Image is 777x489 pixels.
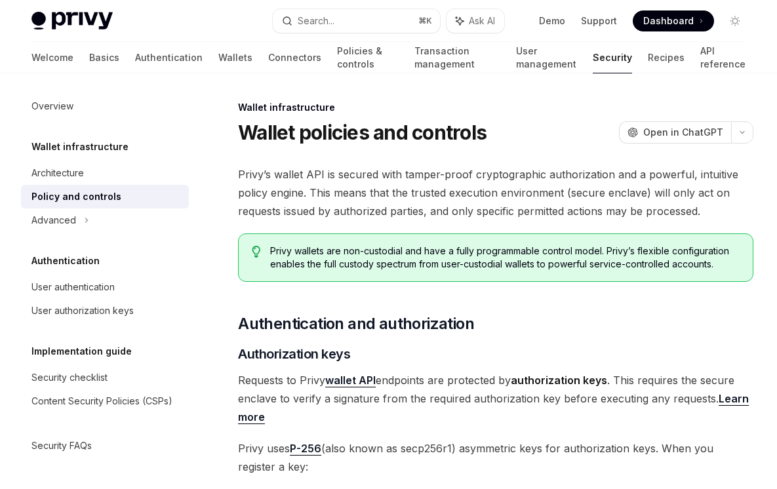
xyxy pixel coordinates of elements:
[298,13,334,29] div: Search...
[516,42,577,73] a: User management
[31,438,92,454] div: Security FAQs
[21,275,189,299] a: User authentication
[581,14,617,28] a: Support
[31,303,134,319] div: User authorization keys
[31,343,132,359] h5: Implementation guide
[21,299,189,323] a: User authorization keys
[648,42,685,73] a: Recipes
[238,101,753,114] div: Wallet infrastructure
[31,165,84,181] div: Architecture
[31,12,113,30] img: light logo
[238,165,753,220] span: Privy’s wallet API is secured with tamper-proof cryptographic authorization and a powerful, intui...
[619,121,731,144] button: Open in ChatGPT
[31,393,172,409] div: Content Security Policies (CSPs)
[31,370,108,385] div: Security checklist
[21,94,189,118] a: Overview
[31,98,73,114] div: Overview
[89,42,119,73] a: Basics
[447,9,504,33] button: Ask AI
[21,434,189,458] a: Security FAQs
[238,345,350,363] span: Authorization keys
[325,374,376,387] a: wallet API
[511,374,607,387] strong: authorization keys
[238,371,753,426] span: Requests to Privy endpoints are protected by . This requires the secure enclave to verify a signa...
[238,439,753,476] span: Privy uses (also known as secp256r1) asymmetric keys for authorization keys. When you register a ...
[31,212,76,228] div: Advanced
[21,185,189,208] a: Policy and controls
[31,253,100,269] h5: Authentication
[643,14,694,28] span: Dashboard
[469,14,495,28] span: Ask AI
[31,42,73,73] a: Welcome
[238,313,474,334] span: Authentication and authorization
[31,279,115,295] div: User authentication
[290,442,321,456] a: P-256
[252,246,261,258] svg: Tip
[218,42,252,73] a: Wallets
[337,42,399,73] a: Policies & controls
[593,42,632,73] a: Security
[31,189,121,205] div: Policy and controls
[418,16,432,26] span: ⌘ K
[21,389,189,413] a: Content Security Policies (CSPs)
[270,244,740,271] span: Privy wallets are non-custodial and have a fully programmable control model. Privy’s flexible con...
[539,14,565,28] a: Demo
[643,126,723,139] span: Open in ChatGPT
[31,139,129,155] h5: Wallet infrastructure
[273,9,439,33] button: Search...⌘K
[700,42,746,73] a: API reference
[21,161,189,185] a: Architecture
[414,42,500,73] a: Transaction management
[135,42,203,73] a: Authentication
[725,10,746,31] button: Toggle dark mode
[238,121,487,144] h1: Wallet policies and controls
[633,10,714,31] a: Dashboard
[268,42,321,73] a: Connectors
[21,366,189,389] a: Security checklist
